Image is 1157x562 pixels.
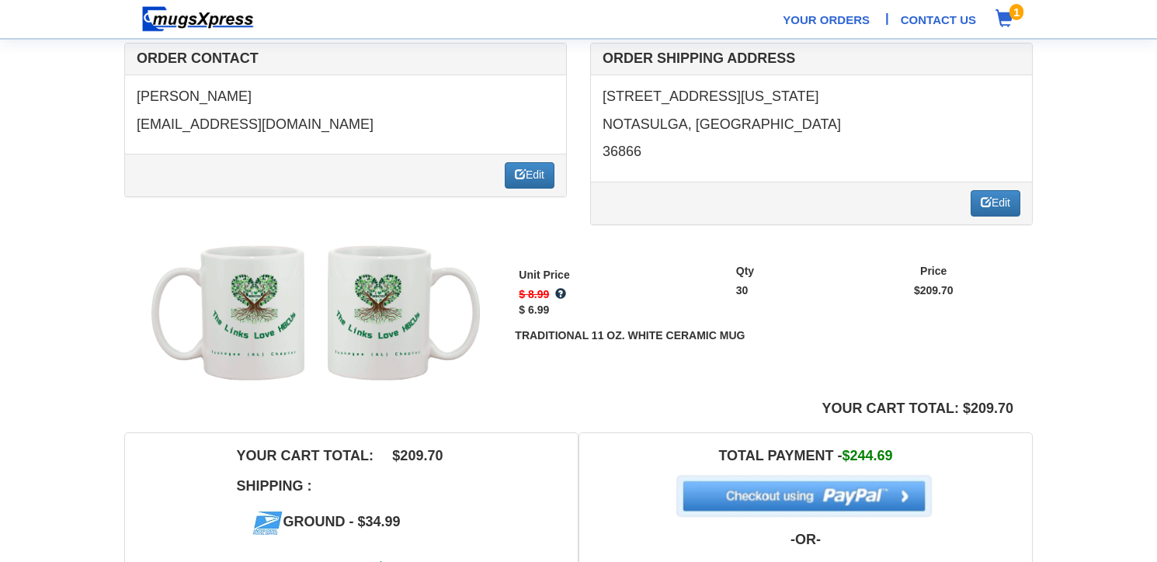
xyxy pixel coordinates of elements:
[392,449,466,464] h4: $209.70
[519,288,549,300] b: $ 8.99
[519,268,569,283] label: Unit Price
[672,471,936,520] input: PayPal - The safer, easier way to pay online!
[335,259,420,373] img: 4251.png
[901,12,976,28] a: Contact Us
[736,284,749,297] b: 30
[603,142,1020,162] p: 36866
[603,115,1020,135] p: NOTASULGA, [GEOGRAPHIC_DATA]
[603,87,1020,107] p: [STREET_ADDRESS][US_STATE]
[137,87,554,107] p: [PERSON_NAME]
[252,510,283,536] img: usps_icon.jpg
[842,448,892,463] span: $244.69
[591,449,1020,464] h4: Total Payment -
[1009,4,1023,20] span: 1
[971,190,1020,217] a: Edit
[211,259,297,373] img: 4251R.png
[519,304,549,316] b: $ 6.99
[252,510,467,536] h4: Ground - $34.99
[736,264,754,279] label: Qty
[137,51,554,67] h4: Order Contact
[137,115,554,135] p: [EMAIL_ADDRESS][DOMAIN_NAME]
[505,162,554,189] a: Edit
[591,533,1020,548] h4: -OR-
[237,449,374,464] h4: Your Cart Total:
[141,5,255,33] img: mugsexpress logo
[783,12,870,28] a: Your Orders
[815,394,1021,425] h4: Your Cart Total: $209.70
[515,330,1017,342] h5: Traditional 11 oz. White Ceramic Mug
[237,479,312,494] h4: Shipping :
[885,9,889,28] span: |
[328,245,481,382] img: Awhite.gif
[136,12,260,24] a: Home
[603,51,1020,67] h4: Order Shipping Address
[914,284,954,297] b: $209.70
[920,264,947,279] label: Price
[151,245,304,382] img: AwhiteR.gif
